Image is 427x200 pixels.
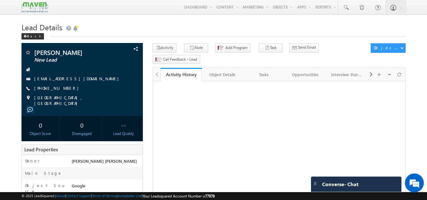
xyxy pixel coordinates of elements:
a: Terms of Service [92,194,117,198]
a: Acceptable Use [118,194,142,198]
div: Lead Quality [106,131,141,136]
div: Object Actions [374,45,400,51]
span: New Lead [34,57,109,63]
span: [GEOGRAPHIC_DATA], [GEOGRAPHIC_DATA] [34,95,132,106]
a: Back [21,33,47,38]
label: Main Stage [25,170,62,176]
button: Object Actions [371,43,406,53]
span: [PHONE_NUMBER] [34,85,82,92]
a: Object Details [202,68,243,81]
div: Object Score [23,131,58,136]
a: Activity History [161,68,202,81]
span: Add Program [225,45,247,51]
div: 0 [64,119,100,131]
span: © 2025 LeadSquared | | | | | [21,193,215,199]
label: Owner [25,158,40,164]
div: Activity History [165,71,197,77]
button: Activity [153,43,176,52]
span: 77978 [205,194,215,198]
span: Converse - Chat [322,181,358,187]
div: Back [21,33,44,39]
span: Call Feedback - Lead [163,57,197,62]
div: Tasks [248,71,279,78]
button: Note [184,43,208,52]
span: [PERSON_NAME] [PERSON_NAME] [72,158,137,164]
button: Call Feedback - Lead [153,55,200,64]
a: About [56,194,65,198]
span: Your Leadsquared Account Number is [143,194,215,198]
a: Interview Status [326,68,368,81]
a: Opportunities [285,68,326,81]
span: Send Email [298,45,316,50]
label: Object Source [25,183,66,194]
span: Lead Details [21,22,62,32]
img: carter-drag [313,181,318,186]
button: Send Email [289,43,319,52]
a: Contact Support [66,194,91,198]
div: Opportunities [290,71,320,78]
div: Interview Status [331,71,362,78]
div: Disengaged [64,131,100,136]
button: Task [259,43,283,52]
div: 0 [23,119,58,131]
span: [PERSON_NAME] [34,49,109,56]
button: Add Program [215,43,250,52]
a: Tasks [243,68,285,81]
div: -- [106,119,141,131]
div: Google [70,183,143,191]
div: Object Details [207,71,238,78]
a: [EMAIL_ADDRESS][DOMAIN_NAME] [34,76,122,81]
span: Lead Properties [24,146,58,153]
img: Custom Logo [21,2,48,13]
